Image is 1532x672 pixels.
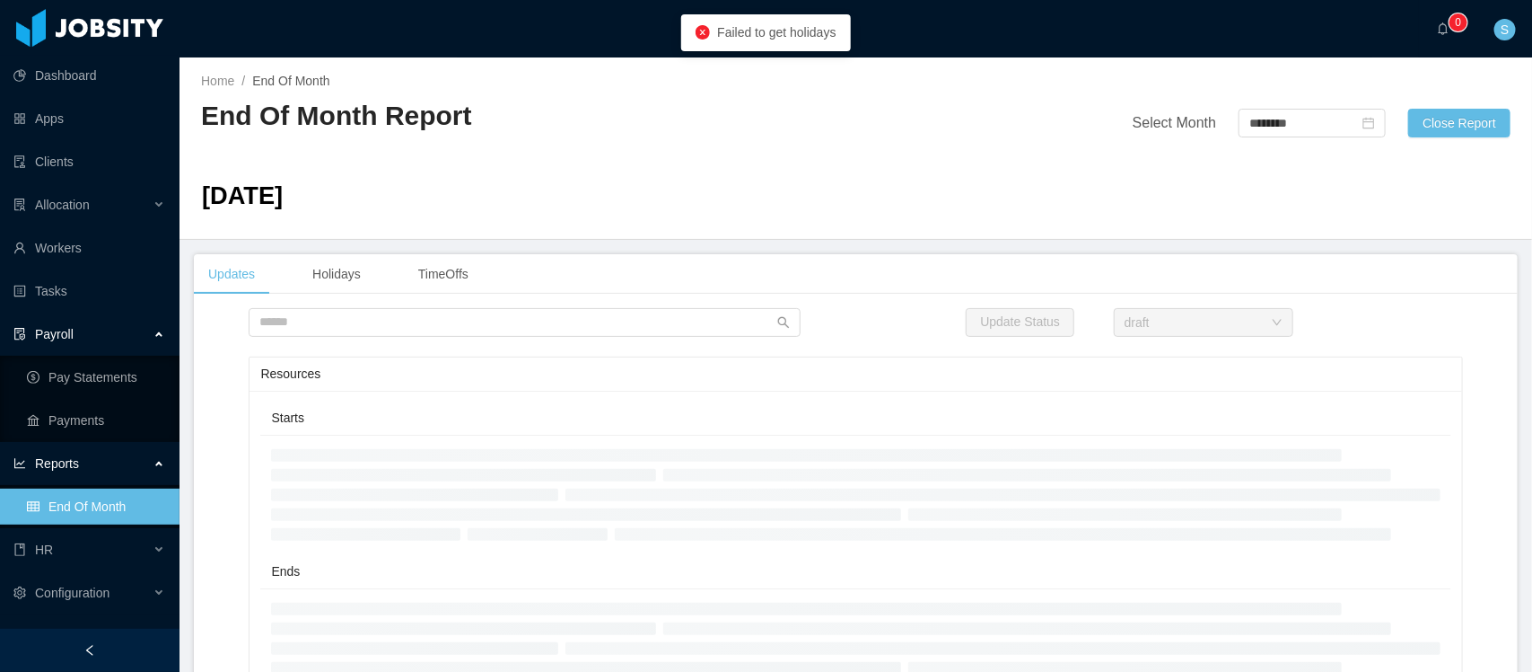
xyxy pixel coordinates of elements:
i: icon: close-circle [696,25,710,40]
span: Configuration [35,586,109,600]
a: icon: dollarPay Statements [27,359,165,395]
a: icon: appstoreApps [13,101,165,137]
i: icon: search [777,316,790,329]
div: Starts [271,402,1440,435]
span: HR [35,543,53,557]
i: icon: line-chart [13,457,26,470]
a: Home [201,74,234,88]
span: Failed to get holidays [717,25,836,40]
div: Updates [194,254,269,295]
i: icon: solution [13,199,26,211]
div: Ends [271,555,1440,588]
a: icon: userWorkers [13,230,165,266]
a: icon: bankPayments [27,402,165,438]
button: Update Status [966,308,1074,337]
i: icon: setting [13,587,26,599]
a: icon: pie-chartDashboard [13,57,165,93]
h2: End Of Month Report [201,98,856,135]
span: Payroll [35,327,74,341]
i: icon: down [1272,317,1283,330]
div: Holidays [298,254,375,295]
div: Resources [260,358,1450,391]
span: / [241,74,245,88]
span: End Of Month [252,74,329,88]
a: icon: profileTasks [13,273,165,309]
i: icon: file-protect [13,328,26,340]
i: icon: bell [1437,22,1449,35]
span: Select Month [1133,115,1216,130]
button: Close Report [1408,109,1510,137]
span: S [1501,19,1509,40]
i: icon: book [13,544,26,556]
div: TimeOffs [404,254,483,295]
span: Reports [35,456,79,471]
sup: 0 [1449,13,1467,31]
a: icon: auditClients [13,144,165,180]
span: [DATE] [202,181,283,209]
a: icon: tableEnd Of Month [27,489,165,525]
span: Allocation [35,198,90,212]
i: icon: calendar [1362,117,1375,129]
div: draft [1125,309,1150,336]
